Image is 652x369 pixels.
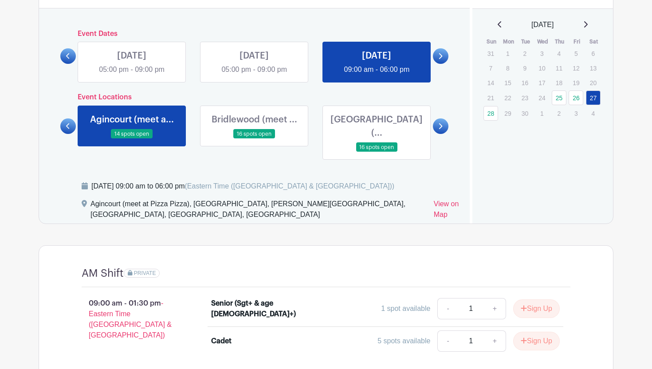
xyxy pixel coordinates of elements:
th: Mon [500,37,517,46]
p: 7 [483,61,498,75]
p: 15 [500,76,515,90]
p: 9 [518,61,532,75]
th: Tue [517,37,534,46]
p: 16 [518,76,532,90]
button: Sign Up [513,299,560,318]
span: PRIVATE [134,270,156,276]
a: 26 [569,90,583,105]
p: 6 [586,47,601,60]
p: 22 [500,91,515,105]
p: 29 [500,106,515,120]
div: Senior (Sgt+ & age [DEMOGRAPHIC_DATA]+) [211,298,296,319]
th: Sat [585,37,603,46]
h6: Event Locations [76,93,433,102]
a: 27 [586,90,601,105]
a: - [437,298,458,319]
div: 1 spot available [381,303,430,314]
p: 14 [483,76,498,90]
p: 17 [534,76,549,90]
p: 21 [483,91,498,105]
div: 5 spots available [377,336,430,346]
a: + [484,298,506,319]
p: 11 [552,61,566,75]
p: 13 [586,61,601,75]
h4: AM Shift [82,267,124,280]
th: Thu [551,37,569,46]
p: 30 [518,106,532,120]
p: 09:00 am - 01:30 pm [67,294,197,344]
th: Fri [568,37,585,46]
p: 3 [534,47,549,60]
a: 25 [552,90,566,105]
p: 3 [569,106,583,120]
p: 20 [586,76,601,90]
h6: Event Dates [76,30,433,38]
span: [DATE] [531,20,554,30]
p: 24 [534,91,549,105]
th: Sun [483,37,500,46]
button: Sign Up [513,332,560,350]
th: Wed [534,37,551,46]
p: 12 [569,61,583,75]
p: 1 [534,106,549,120]
p: 4 [586,106,601,120]
div: Agincourt (meet at Pizza Pizza), [GEOGRAPHIC_DATA], [PERSON_NAME][GEOGRAPHIC_DATA], [GEOGRAPHIC_D... [90,199,427,224]
p: 10 [534,61,549,75]
p: 1 [500,47,515,60]
a: View on Map [434,199,459,224]
p: 23 [518,91,532,105]
div: Cadet [211,336,232,346]
a: - [437,330,458,352]
p: 8 [500,61,515,75]
a: 28 [483,106,498,121]
p: 2 [518,47,532,60]
p: 18 [552,76,566,90]
p: 5 [569,47,583,60]
a: + [484,330,506,352]
span: (Eastern Time ([GEOGRAPHIC_DATA] & [GEOGRAPHIC_DATA])) [185,182,394,190]
p: 19 [569,76,583,90]
p: 31 [483,47,498,60]
div: [DATE] 09:00 am to 06:00 pm [91,181,394,192]
p: 2 [552,106,566,120]
p: 4 [552,47,566,60]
